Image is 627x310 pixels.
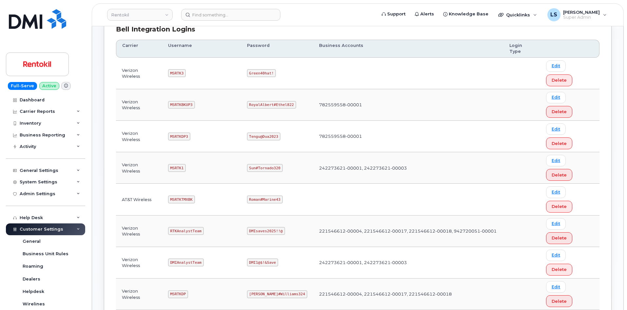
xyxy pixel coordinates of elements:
code: Sun#Tornado320 [247,164,283,172]
td: AT&T Wireless [116,184,162,215]
span: Delete [552,109,567,115]
th: Username [162,40,241,58]
span: Delete [552,140,567,147]
span: Support [387,11,406,17]
td: Verizon Wireless [116,152,162,184]
a: Edit [546,155,566,166]
iframe: Messenger Launcher [598,281,622,305]
button: Delete [546,295,572,307]
a: Edit [546,250,566,261]
div: Quicklinks [494,8,541,21]
a: Edit [546,186,566,198]
a: Knowledge Base [439,8,493,21]
td: Verizon Wireless [116,121,162,152]
span: Knowledge Base [449,11,488,17]
button: Delete [546,201,572,213]
button: Delete [546,74,572,86]
a: Edit [546,60,566,72]
td: Verizon Wireless [116,247,162,279]
span: LS [550,11,557,19]
input: Find something... [181,9,280,21]
th: Carrier [116,40,162,58]
a: Edit [546,92,566,103]
code: MSRTKDP3 [168,133,190,140]
td: 221546612-00004, 221546612-00017, 221546612-00018, 942720051-00001 [313,216,503,247]
button: Delete [546,264,572,276]
td: Verizon Wireless [116,216,162,247]
a: Alerts [410,8,439,21]
td: 221546612-00004, 221546612-00017, 221546612-00018 [313,279,503,310]
td: 782559558-00001 [313,121,503,152]
td: 242273621-00001, 242273621-00003 [313,247,503,279]
td: Verizon Wireless [116,58,162,89]
code: MSRTKDP [168,290,188,298]
code: MSRTKBKUP3 [168,101,195,109]
button: Delete [546,137,572,149]
code: DMIAnalystTeam [168,258,204,266]
span: Delete [552,203,567,210]
div: Luke Schroeder [543,8,611,21]
td: 242273621-00001, 242273621-00003 [313,152,503,184]
code: Green40hat! [247,69,276,77]
a: Edit [546,218,566,230]
code: MSRTKTMXBK [168,196,195,203]
a: Edit [546,281,566,293]
code: DMIsaves2025!!@ [247,227,285,235]
button: Delete [546,232,572,244]
span: Delete [552,172,567,178]
code: MSRTK1 [168,164,186,172]
span: Delete [552,235,567,241]
button: Delete [546,106,572,118]
th: Login Type [503,40,540,58]
span: Delete [552,298,567,304]
span: Delete [552,77,567,83]
button: Delete [546,169,572,181]
code: MSRTK3 [168,69,186,77]
span: Alerts [420,11,434,17]
span: Delete [552,266,567,273]
div: Bell Integration Logins [116,25,599,34]
code: RTKAnalystTeam [168,227,204,235]
span: [PERSON_NAME] [563,10,600,15]
a: Rentokil [107,9,173,21]
code: DMI1@$!&Save [247,258,278,266]
code: [PERSON_NAME]#Williams324 [247,290,307,298]
span: Quicklinks [506,12,530,17]
td: Verizon Wireless [116,279,162,310]
th: Password [241,40,313,58]
a: Edit [546,123,566,135]
td: Verizon Wireless [116,89,162,121]
td: 782559558-00001 [313,89,503,121]
th: Business Accounts [313,40,503,58]
a: Support [377,8,410,21]
code: Tengu@Dua2023 [247,133,280,140]
code: RoyalAlbert#Ethel822 [247,101,296,109]
span: Super Admin [563,15,600,20]
code: Roman#Marine43 [247,196,283,203]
